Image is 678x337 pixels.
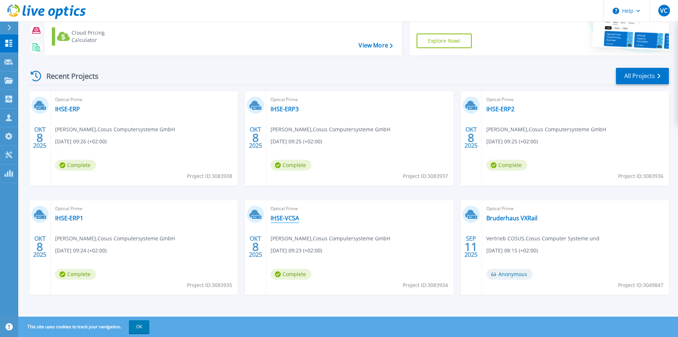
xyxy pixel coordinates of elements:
span: Anonymous [486,269,533,280]
span: [DATE] 09:26 (+02:00) [55,137,107,146]
span: Optical Prime [486,96,664,104]
span: Optical Prime [55,96,233,104]
span: VC [660,8,667,13]
a: View More [359,42,392,49]
div: Recent Projects [28,67,108,85]
span: 8 [37,244,43,250]
span: Complete [55,160,96,171]
a: Bruderhaus VXRail [486,214,537,222]
span: 8 [252,135,259,141]
a: IHSE-ERP3 [271,105,299,113]
a: Explore Now! [417,34,472,48]
div: OKT 2025 [249,124,263,151]
span: Optical Prime [486,205,664,213]
span: [DATE] 09:24 (+02:00) [55,247,107,255]
span: Project ID: 3083936 [618,172,663,180]
span: [DATE] 09:25 (+02:00) [271,137,322,146]
span: 8 [37,135,43,141]
span: 8 [252,244,259,250]
span: Project ID: 3083934 [403,281,448,289]
a: Cloud Pricing Calculator [52,27,133,46]
span: [PERSON_NAME] , Cosus Computersysteme GmbH [271,235,390,243]
div: OKT 2025 [33,124,47,151]
span: [PERSON_NAME] , Cosus Computersysteme GmbH [271,125,390,133]
span: Complete [271,160,311,171]
span: Project ID: 3083938 [187,172,232,180]
div: OKT 2025 [33,233,47,260]
span: [PERSON_NAME] , Cosus Computersysteme GmbH [55,235,175,243]
span: Project ID: 3083937 [403,172,448,180]
span: [DATE] 09:25 (+02:00) [486,137,538,146]
div: SEP 2025 [464,233,478,260]
span: [DATE] 08:15 (+02:00) [486,247,538,255]
a: IHSE-ERP [55,105,80,113]
span: Complete [55,269,96,280]
div: OKT 2025 [464,124,478,151]
span: 8 [468,135,474,141]
a: IHSE-ERP2 [486,105,514,113]
span: [PERSON_NAME] , Cosus Computersysteme GmbH [55,125,175,133]
div: OKT 2025 [249,233,263,260]
button: OK [129,320,149,333]
span: [DATE] 09:23 (+02:00) [271,247,322,255]
span: [PERSON_NAME] , Cosus Computersysteme GmbH [486,125,606,133]
span: 11 [464,244,478,250]
div: Cloud Pricing Calculator [72,29,130,44]
span: Optical Prime [271,205,449,213]
span: Optical Prime [271,96,449,104]
a: IHSE-ERP1 [55,214,83,222]
span: Project ID: 3049847 [618,281,663,289]
span: This site uses cookies to track your navigation. [20,320,149,333]
span: Vertrieb COSUS , Cosus Computer Systeme und [486,235,600,243]
span: Complete [486,160,527,171]
span: Optical Prime [55,205,233,213]
a: IHSE-VCSA [271,214,299,222]
a: All Projects [616,68,669,84]
span: Project ID: 3083935 [187,281,232,289]
span: Complete [271,269,311,280]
